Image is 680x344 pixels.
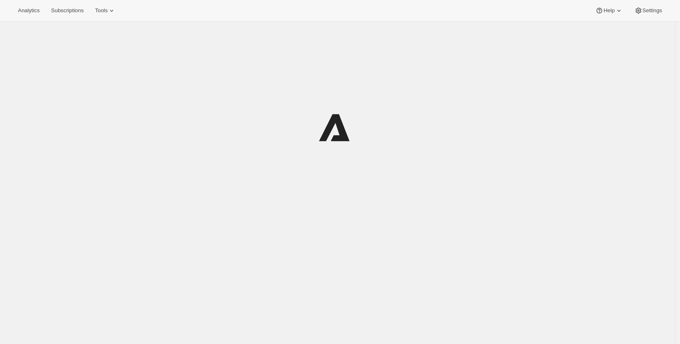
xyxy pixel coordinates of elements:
button: Settings [629,5,667,16]
button: Help [590,5,627,16]
span: Help [603,7,614,14]
button: Analytics [13,5,44,16]
span: Subscriptions [51,7,84,14]
button: Tools [90,5,121,16]
button: Subscriptions [46,5,88,16]
span: Settings [643,7,662,14]
span: Tools [95,7,108,14]
span: Analytics [18,7,40,14]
